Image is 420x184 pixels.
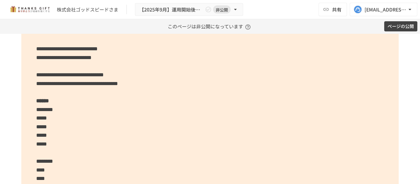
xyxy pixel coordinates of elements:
span: 非公開 [213,6,231,13]
span: 【2025年9月】運用開始後振り返りミーティング [139,5,204,14]
button: [EMAIL_ADDRESS][DOMAIN_NAME] [350,3,417,16]
div: [EMAIL_ADDRESS][DOMAIN_NAME] [365,5,406,14]
div: 株式会社ゴッドスピードさま [57,6,118,13]
span: 共有 [332,6,342,13]
button: 共有 [319,3,347,16]
p: このページは非公開になっています [168,19,253,33]
button: 【2025年9月】運用開始後振り返りミーティング非公開 [135,3,243,16]
img: mMP1OxWUAhQbsRWCurg7vIHe5HqDpP7qZo7fRoNLXQh [8,4,51,15]
button: ページの公開 [384,21,417,32]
